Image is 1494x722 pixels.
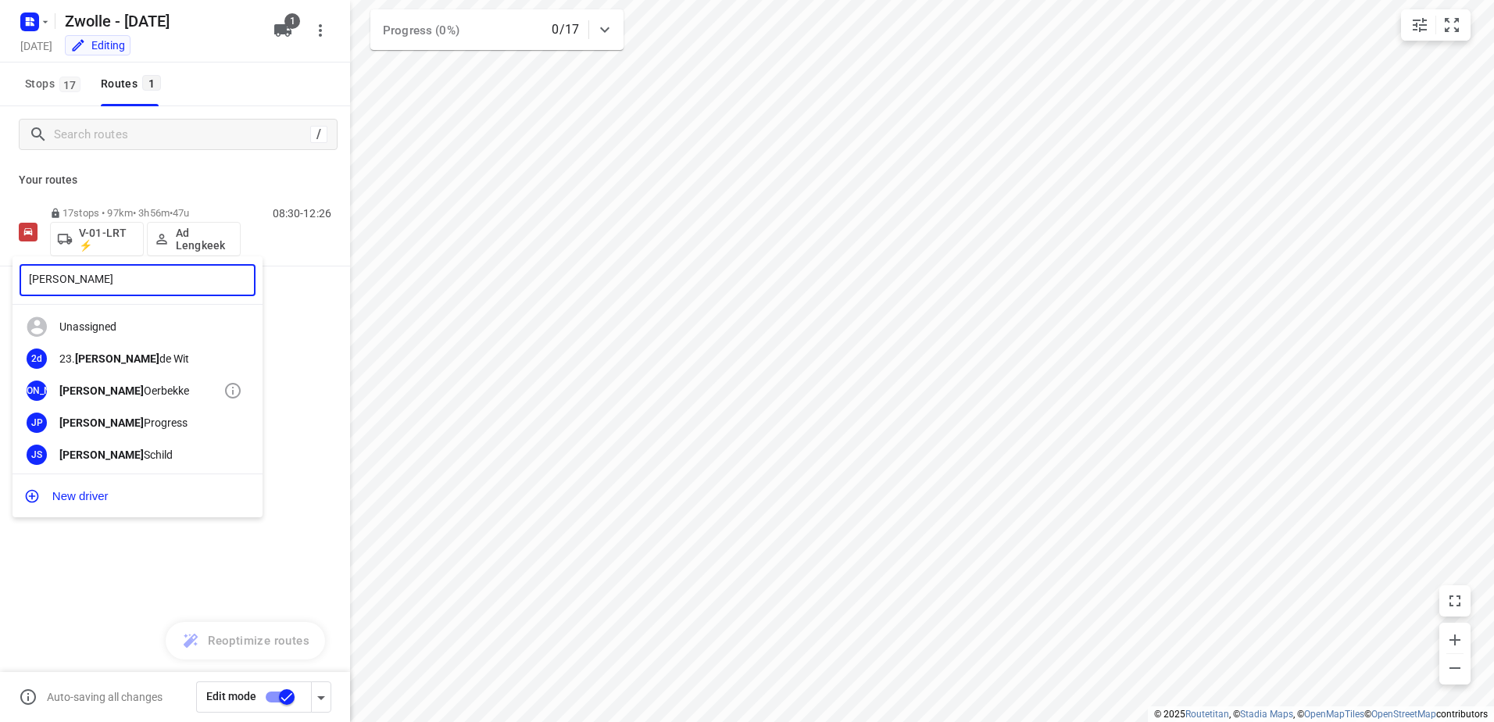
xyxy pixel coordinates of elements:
div: Schild [59,449,223,461]
div: [PERSON_NAME] [27,381,47,401]
b: [PERSON_NAME] [59,384,144,397]
div: Unassigned [13,311,263,343]
div: 2d [27,348,47,369]
input: Assign to... [20,264,256,296]
b: [PERSON_NAME] [59,416,144,429]
div: JS[PERSON_NAME]Schild [13,438,263,470]
button: New driver [13,481,263,512]
div: Unassigned [59,320,223,333]
div: JP[PERSON_NAME]Progress [13,406,263,438]
div: [PERSON_NAME][PERSON_NAME]Oerbekke [13,374,263,406]
div: 23. de Wit [59,352,223,365]
div: Progress [59,416,223,429]
div: Oerbekke [59,384,223,397]
div: 2d23.[PERSON_NAME]de Wit [13,343,263,375]
div: JS [27,445,47,465]
div: JP [27,413,47,433]
b: [PERSON_NAME] [75,352,159,365]
div: JZ[PERSON_NAME]Zwiesereijn [13,470,263,502]
b: [PERSON_NAME] [59,449,144,461]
